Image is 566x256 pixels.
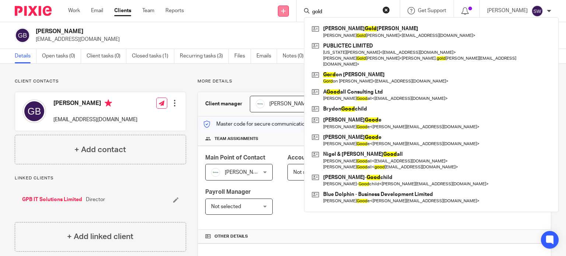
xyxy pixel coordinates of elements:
img: Pixie [15,6,52,16]
button: Clear [382,6,390,14]
a: Client tasks (0) [87,49,126,63]
h2: [PERSON_NAME] [36,28,368,35]
a: Recurring tasks (3) [180,49,229,63]
span: Other details [214,234,248,239]
input: Search [311,9,378,15]
p: Linked clients [15,175,186,181]
a: Work [68,7,80,14]
img: Infinity%20Logo%20with%20Whitespace%20.png [256,99,265,108]
a: Team [142,7,154,14]
span: [PERSON_NAME] [225,170,265,175]
span: [PERSON_NAME] [269,101,310,106]
span: Director [86,196,105,203]
img: svg%3E [22,99,46,123]
h3: Client manager [205,100,242,108]
a: GPB IT Solutions Limited [22,196,82,203]
a: Open tasks (0) [42,49,81,63]
p: More details [198,78,551,84]
p: [EMAIL_ADDRESS][DOMAIN_NAME] [36,36,451,43]
span: Team assignments [214,136,258,142]
a: Details [15,49,36,63]
img: Infinity%20Logo%20with%20Whitespace%20.png [211,168,220,177]
p: [PERSON_NAME] [487,7,528,14]
a: Emails [256,49,277,63]
span: Not selected [293,170,323,175]
img: svg%3E [531,5,543,17]
a: Files [234,49,251,63]
a: Email [91,7,103,14]
a: Closed tasks (1) [132,49,174,63]
i: Primary [105,99,112,107]
p: Master code for secure communications and files [203,120,331,128]
span: Get Support [418,8,446,13]
span: Main Point of Contact [205,155,265,161]
h4: + Add linked client [67,231,133,242]
h4: + Add contact [74,144,126,155]
span: Payroll Manager [205,189,251,195]
a: Reports [165,7,184,14]
p: Client contacts [15,78,186,84]
a: Clients [114,7,131,14]
a: Notes (0) [283,49,310,63]
h4: [PERSON_NAME] [53,99,137,109]
span: Not selected [211,204,241,209]
span: Accountant [287,155,319,161]
img: svg%3E [15,28,30,43]
p: [EMAIL_ADDRESS][DOMAIN_NAME] [53,116,137,123]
